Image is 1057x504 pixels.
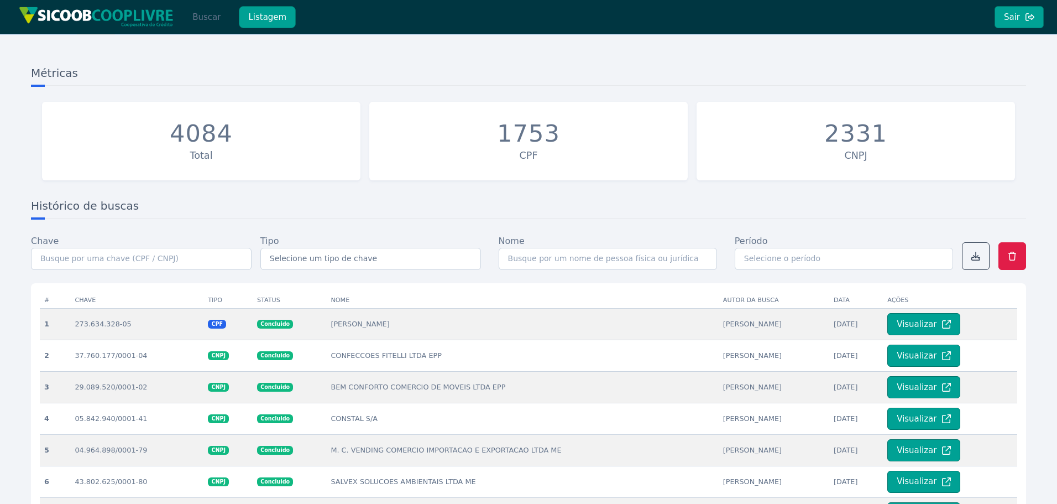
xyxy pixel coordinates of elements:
span: Concluido [257,414,293,423]
th: Status [253,292,326,309]
td: [DATE] [829,434,883,466]
button: Visualizar [887,313,960,335]
span: Concluido [257,477,293,486]
th: 1 [40,308,70,340]
button: Visualizar [887,376,960,398]
span: Concluido [257,383,293,392]
th: Tipo [203,292,253,309]
td: 43.802.625/0001-80 [70,466,203,497]
label: Tipo [260,235,279,248]
input: Busque por um nome de pessoa física ou jurídica [499,248,717,270]
td: [PERSON_NAME] [719,434,829,466]
td: SALVEX SOLUCOES AMBIENTAIS LTDA ME [326,466,718,497]
div: Total [48,148,355,163]
div: 1753 [497,119,560,148]
th: Ações [883,292,1017,309]
input: Selecione o período [735,248,953,270]
td: M. C. VENDING COMERCIO IMPORTACAO E EXPORTACAO LTDA ME [326,434,718,466]
td: [PERSON_NAME] [719,371,829,403]
span: CNPJ [208,351,229,360]
th: # [40,292,70,309]
th: 3 [40,371,70,403]
td: CONFECCOES FITELLI LTDA EPP [326,340,718,371]
td: [PERSON_NAME] [719,403,829,434]
span: CNPJ [208,383,229,392]
span: Concluido [257,320,293,329]
div: 4084 [170,119,233,148]
span: CNPJ [208,414,229,423]
td: [DATE] [829,403,883,434]
td: [PERSON_NAME] [326,308,718,340]
button: Sair [995,6,1044,28]
th: 2 [40,340,70,371]
input: Busque por uma chave (CPF / CNPJ) [31,248,252,270]
td: [DATE] [829,371,883,403]
label: Período [735,235,768,248]
button: Visualizar [887,439,960,461]
h3: Métricas [31,65,1026,86]
span: CNPJ [208,446,229,455]
td: [PERSON_NAME] [719,466,829,497]
div: 2331 [824,119,887,148]
th: Nome [326,292,718,309]
td: [DATE] [829,308,883,340]
th: Data [829,292,883,309]
td: CONSTAL S/A [326,403,718,434]
span: CPF [208,320,226,329]
td: [DATE] [829,340,883,371]
td: [PERSON_NAME] [719,340,829,371]
img: img/sicoob_cooplivre.png [19,7,174,27]
td: [PERSON_NAME] [719,308,829,340]
th: 6 [40,466,70,497]
button: Visualizar [887,471,960,493]
button: Buscar [183,6,230,28]
h3: Histórico de buscas [31,198,1026,219]
td: 273.634.328-05 [70,308,203,340]
th: Autor da busca [719,292,829,309]
td: 04.964.898/0001-79 [70,434,203,466]
td: [DATE] [829,466,883,497]
label: Chave [31,235,59,248]
td: 37.760.177/0001-04 [70,340,203,371]
th: 4 [40,403,70,434]
button: Visualizar [887,408,960,430]
td: 05.842.940/0001-41 [70,403,203,434]
div: CPF [375,148,682,163]
div: CNPJ [702,148,1009,163]
th: Chave [70,292,203,309]
span: Concluido [257,351,293,360]
th: 5 [40,434,70,466]
td: BEM CONFORTO COMERCIO DE MOVEIS LTDA EPP [326,371,718,403]
span: Concluido [257,446,293,455]
td: 29.089.520/0001-02 [70,371,203,403]
button: Visualizar [887,345,960,367]
label: Nome [499,235,525,248]
span: CNPJ [208,477,229,486]
button: Listagem [239,6,296,28]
